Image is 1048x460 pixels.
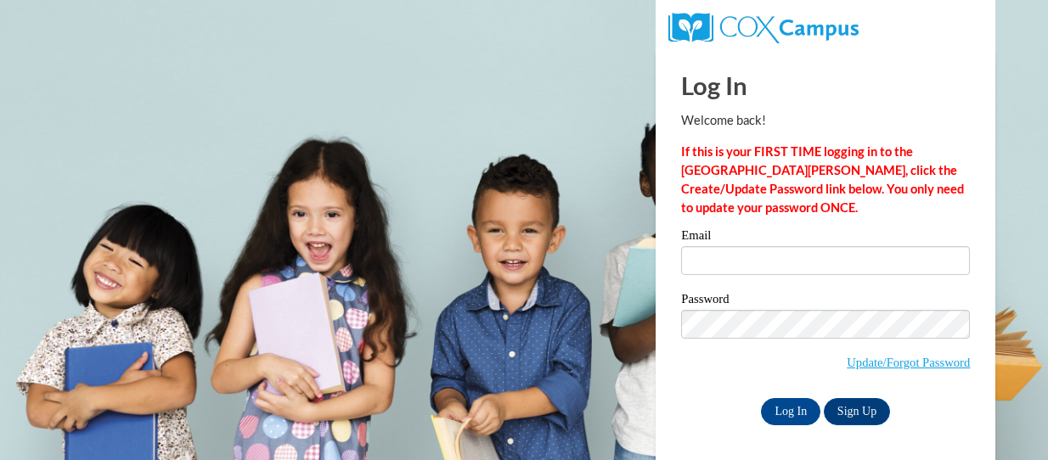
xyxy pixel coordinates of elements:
[668,13,858,43] img: COX Campus
[668,20,858,34] a: COX Campus
[824,398,890,425] a: Sign Up
[681,144,964,215] strong: If this is your FIRST TIME logging in to the [GEOGRAPHIC_DATA][PERSON_NAME], click the Create/Upd...
[681,293,970,310] label: Password
[681,68,970,103] h1: Log In
[847,356,970,369] a: Update/Forgot Password
[681,111,970,130] p: Welcome back!
[681,229,970,246] label: Email
[761,398,820,425] input: Log In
